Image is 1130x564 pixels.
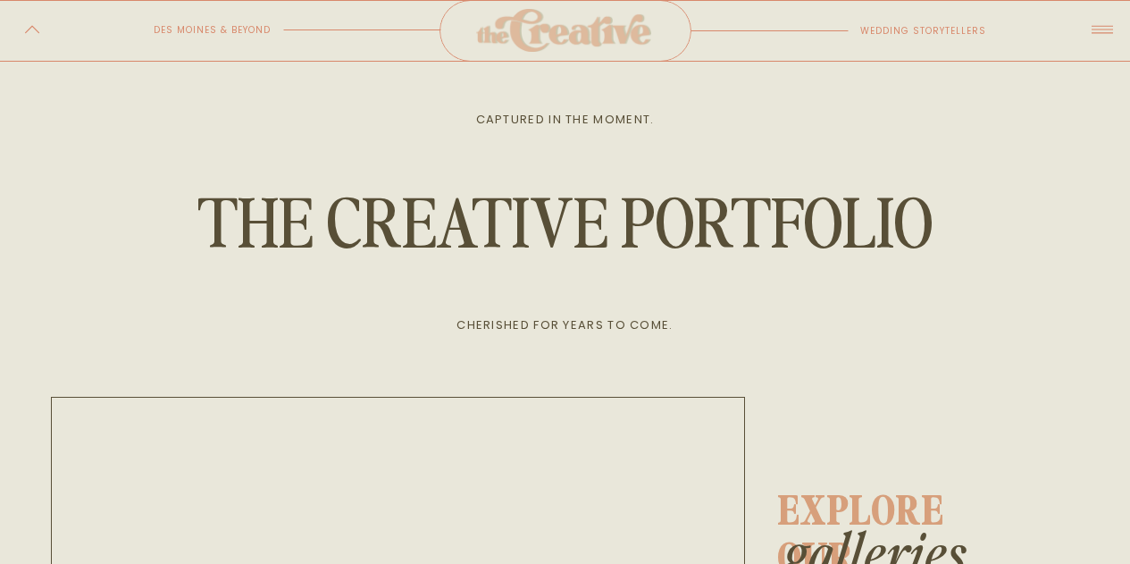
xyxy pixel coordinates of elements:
h1: the creative portfolio [195,185,936,262]
p: cherished for years to come. [195,317,936,335]
p: wedding storytellers [860,22,1013,40]
p: des moines & beyond [104,21,271,38]
p: captured in the moment. [195,112,936,130]
h1: explore OUR [777,485,1026,530]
